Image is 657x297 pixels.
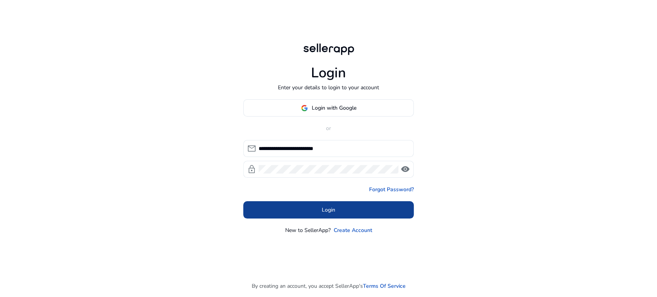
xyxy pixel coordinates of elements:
a: Terms Of Service [363,282,406,290]
img: google-logo.svg [301,105,308,112]
span: Login [322,206,335,214]
p: New to SellerApp? [285,226,331,234]
p: Enter your details to login to your account [278,83,379,92]
span: visibility [401,165,410,174]
a: Forgot Password? [369,185,414,194]
span: lock [247,165,256,174]
span: Login with Google [312,104,356,112]
a: Create Account [334,226,372,234]
h1: Login [311,65,346,81]
button: Login [243,201,414,219]
button: Login with Google [243,99,414,117]
p: or [243,124,414,132]
span: mail [247,144,256,153]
